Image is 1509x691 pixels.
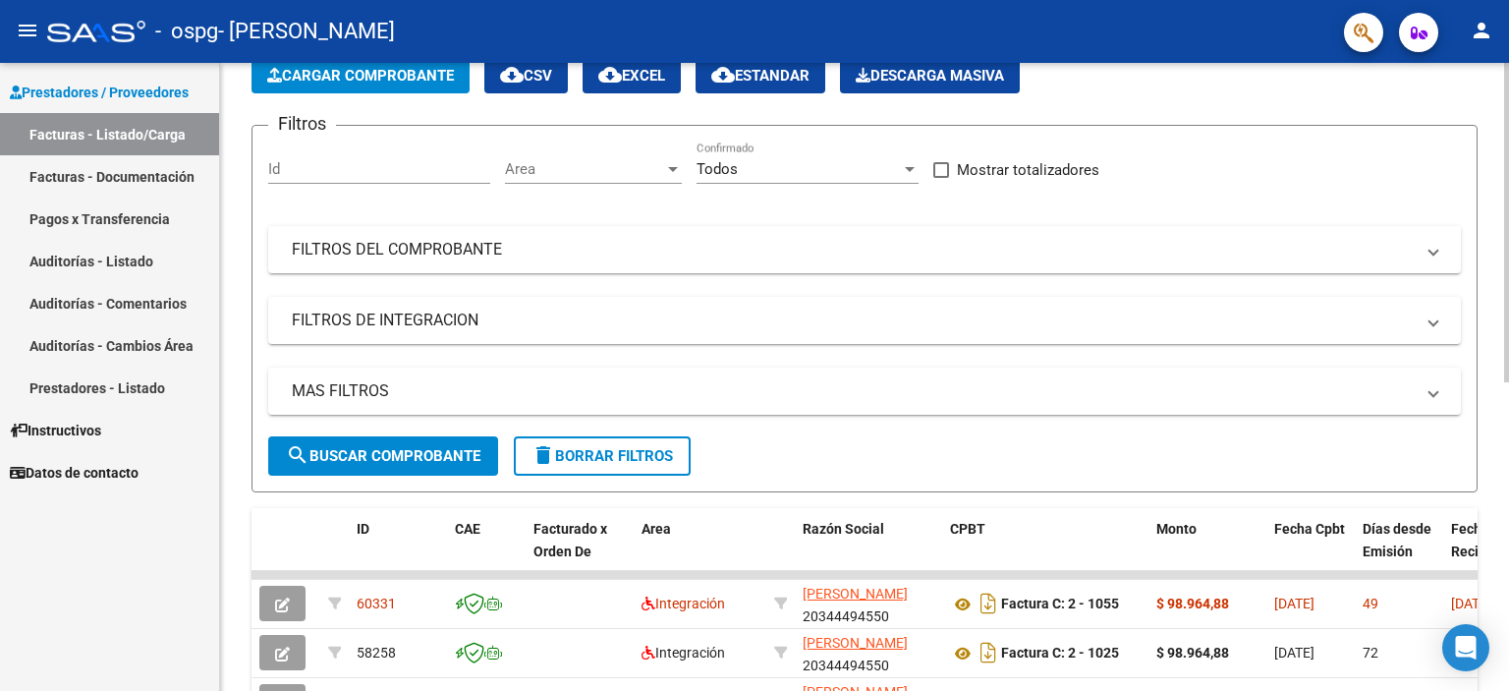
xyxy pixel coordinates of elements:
span: Borrar Filtros [531,447,673,465]
mat-icon: search [286,443,309,467]
strong: Factura C: 2 - 1055 [1001,597,1119,612]
span: Descarga Masiva [856,67,1004,85]
mat-icon: person [1470,19,1493,42]
datatable-header-cell: ID [349,508,447,595]
mat-icon: cloud_download [500,63,524,86]
span: CSV [500,67,552,85]
span: Todos [697,160,738,178]
span: [PERSON_NAME] [803,635,908,651]
strong: $ 98.964,88 [1156,596,1229,611]
datatable-header-cell: CPBT [942,508,1148,595]
span: [PERSON_NAME] [803,586,908,602]
div: Open Intercom Messenger [1442,624,1489,671]
span: CAE [455,521,480,537]
span: Integración [642,645,725,661]
strong: Factura C: 2 - 1025 [1001,646,1119,662]
datatable-header-cell: Días desde Emisión [1355,508,1443,595]
span: Cargar Comprobante [267,67,454,85]
span: 60331 [357,596,396,611]
span: Instructivos [10,420,101,441]
button: Estandar [696,58,825,93]
button: EXCEL [583,58,681,93]
span: Prestadores / Proveedores [10,82,189,103]
span: Estandar [711,67,810,85]
span: 58258 [357,645,396,661]
mat-expansion-panel-header: FILTROS DE INTEGRACION [268,297,1461,344]
mat-icon: cloud_download [598,63,622,86]
button: Descarga Masiva [840,58,1020,93]
span: CPBT [950,521,985,537]
span: 72 [1363,645,1378,661]
mat-icon: menu [16,19,39,42]
span: Area [505,160,664,178]
div: 20344494550 [803,632,934,673]
span: Area [642,521,671,537]
mat-icon: cloud_download [711,63,735,86]
span: [DATE] [1451,596,1491,611]
button: Buscar Comprobante [268,436,498,476]
span: Monto [1156,521,1197,537]
datatable-header-cell: Area [634,508,766,595]
h3: Filtros [268,110,336,138]
datatable-header-cell: Fecha Cpbt [1266,508,1355,595]
span: Buscar Comprobante [286,447,480,465]
mat-panel-title: FILTROS DEL COMPROBANTE [292,239,1414,260]
div: 20344494550 [803,583,934,624]
i: Descargar documento [976,637,1001,668]
span: - ospg [155,10,218,53]
span: - [PERSON_NAME] [218,10,395,53]
datatable-header-cell: CAE [447,508,526,595]
span: Razón Social [803,521,884,537]
span: EXCEL [598,67,665,85]
mat-icon: delete [531,443,555,467]
span: ID [357,521,369,537]
mat-panel-title: FILTROS DE INTEGRACION [292,310,1414,331]
span: Días desde Emisión [1363,521,1431,559]
datatable-header-cell: Razón Social [795,508,942,595]
span: [DATE] [1274,596,1314,611]
mat-expansion-panel-header: FILTROS DEL COMPROBANTE [268,226,1461,273]
app-download-masive: Descarga masiva de comprobantes (adjuntos) [840,58,1020,93]
span: Integración [642,596,725,611]
i: Descargar documento [976,588,1001,619]
span: Datos de contacto [10,462,139,484]
span: 49 [1363,596,1378,611]
button: Borrar Filtros [514,436,691,476]
datatable-header-cell: Monto [1148,508,1266,595]
span: Fecha Cpbt [1274,521,1345,537]
span: Fecha Recibido [1451,521,1506,559]
mat-expansion-panel-header: MAS FILTROS [268,368,1461,415]
strong: $ 98.964,88 [1156,645,1229,661]
span: Mostrar totalizadores [957,158,1099,182]
mat-panel-title: MAS FILTROS [292,380,1414,402]
datatable-header-cell: Facturado x Orden De [526,508,634,595]
span: Facturado x Orden De [533,521,607,559]
button: CSV [484,58,568,93]
span: [DATE] [1274,645,1314,661]
button: Cargar Comprobante [251,58,470,93]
